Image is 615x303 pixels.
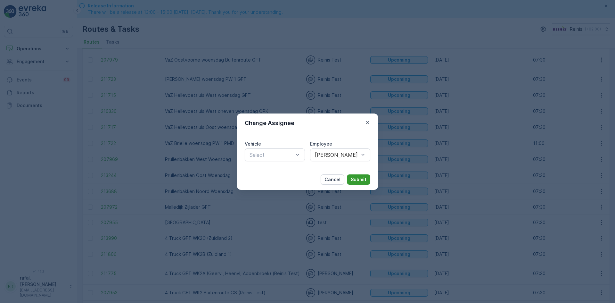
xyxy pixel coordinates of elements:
button: Submit [347,174,370,185]
p: Change Assignee [245,119,294,128]
label: Vehicle [245,141,261,147]
p: Submit [351,176,366,183]
p: Cancel [324,176,340,183]
label: Employee [310,141,332,147]
p: Select [250,151,294,159]
button: Cancel [321,174,344,185]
